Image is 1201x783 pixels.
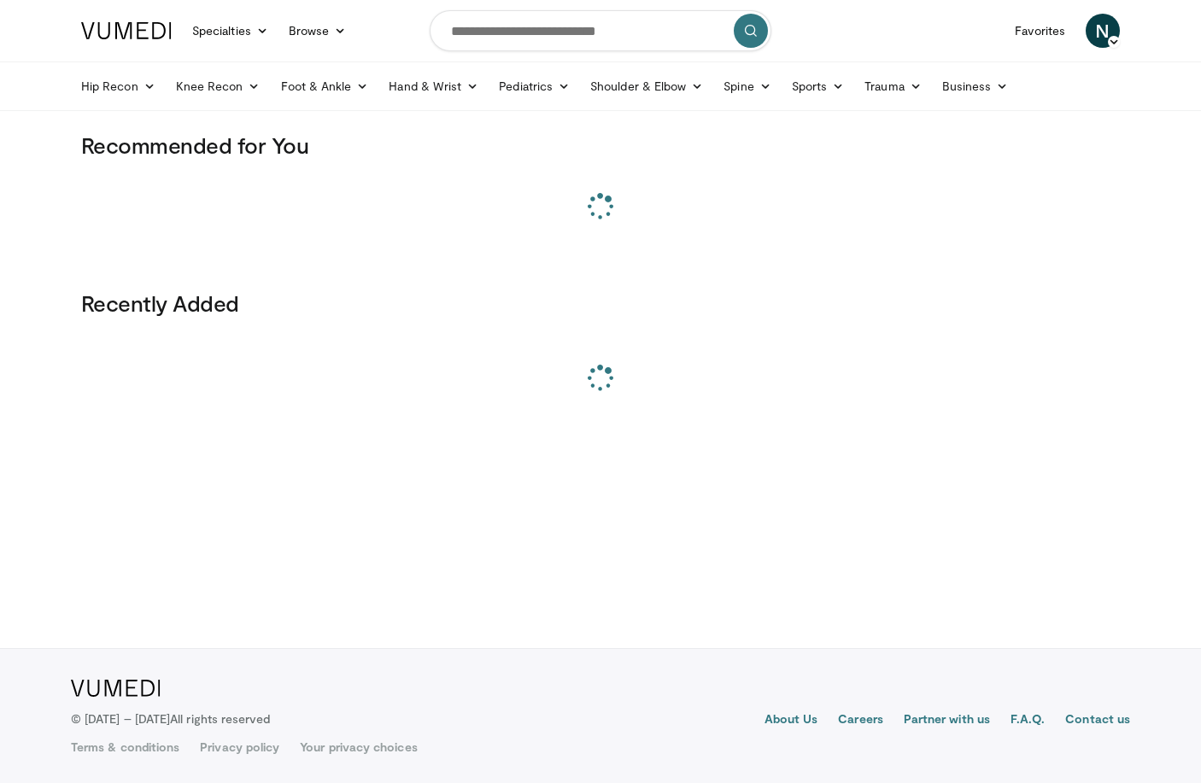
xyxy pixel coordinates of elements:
[1011,710,1045,731] a: F.A.Q.
[166,69,271,103] a: Knee Recon
[71,69,166,103] a: Hip Recon
[71,710,271,727] p: © [DATE] – [DATE]
[932,69,1019,103] a: Business
[713,69,781,103] a: Spine
[838,710,883,731] a: Careers
[489,69,580,103] a: Pediatrics
[71,680,161,697] img: VuMedi Logo
[430,10,771,51] input: Search topics, interventions
[854,69,932,103] a: Trauma
[1065,710,1130,731] a: Contact us
[1005,14,1075,48] a: Favorites
[904,710,990,731] a: Partner with us
[271,69,379,103] a: Foot & Ankle
[170,711,270,726] span: All rights reserved
[300,739,417,756] a: Your privacy choices
[278,14,357,48] a: Browse
[200,739,279,756] a: Privacy policy
[71,739,179,756] a: Terms & conditions
[81,131,1120,159] h3: Recommended for You
[81,22,172,39] img: VuMedi Logo
[765,710,818,731] a: About Us
[1086,14,1120,48] a: N
[81,289,1120,317] h3: Recently Added
[182,14,278,48] a: Specialties
[580,69,713,103] a: Shoulder & Elbow
[782,69,855,103] a: Sports
[378,69,489,103] a: Hand & Wrist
